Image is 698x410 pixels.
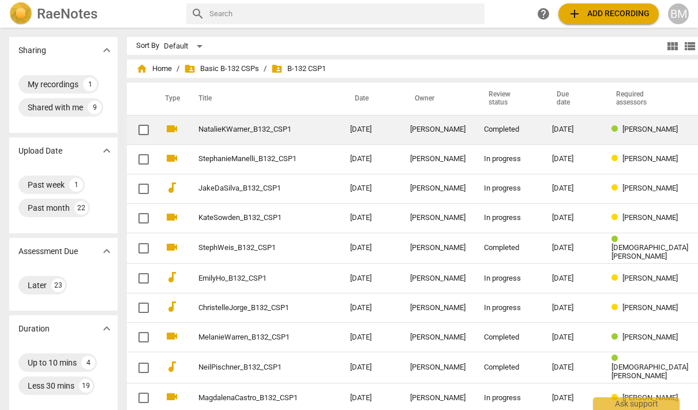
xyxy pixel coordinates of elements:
img: Logo [9,2,32,25]
div: 23 [51,278,65,292]
div: [PERSON_NAME] [410,155,466,163]
a: StephanieManelli_B132_CSP1 [198,155,309,163]
th: Due date [543,83,602,115]
div: [PERSON_NAME] [410,394,466,402]
div: Completed [484,125,534,134]
th: Title [185,83,341,115]
div: [PERSON_NAME] [410,244,466,252]
span: Review status: completed [611,235,622,244]
span: audiotrack [165,300,179,314]
a: LogoRaeNotes [9,2,177,25]
span: [PERSON_NAME] [622,303,678,312]
span: videocam [165,390,179,404]
td: [DATE] [341,323,401,352]
div: [DATE] [552,125,593,134]
span: Review status: completed [611,354,622,363]
span: search [191,7,205,21]
span: Review status: completed [611,333,622,341]
span: Home [136,63,172,74]
div: Less 30 mins [28,380,74,392]
span: expand_more [100,322,114,336]
div: [DATE] [552,304,593,312]
a: KateSowden_B132_CSP1 [198,214,309,222]
button: Tile view [664,38,681,55]
span: videocam [165,210,179,224]
th: Date [341,83,401,115]
button: Show more [98,142,115,159]
div: [PERSON_NAME] [410,304,466,312]
span: view_list [683,39,697,53]
th: Type [156,83,185,115]
td: [DATE] [341,115,401,144]
td: [DATE] [341,144,401,174]
div: [DATE] [552,363,593,372]
div: [PERSON_NAME] [410,363,466,372]
span: [PERSON_NAME] [622,125,678,133]
span: [PERSON_NAME] [622,274,678,282]
span: [PERSON_NAME] [622,154,678,163]
p: Sharing [18,44,46,57]
span: Review status: completed [611,125,622,133]
div: [PERSON_NAME] [410,214,466,222]
div: Later [28,279,47,291]
div: In progress [484,304,534,312]
td: [DATE] [341,174,401,203]
div: 1 [69,178,83,192]
div: [PERSON_NAME] [410,274,466,283]
div: [DATE] [552,155,593,163]
a: NeilPischner_B132_CSP1 [198,363,309,372]
div: Sort By [136,42,159,50]
div: In progress [484,214,534,222]
div: Shared with me [28,102,83,113]
td: [DATE] [341,264,401,293]
div: Past month [28,202,70,214]
button: Show more [98,320,115,337]
span: Review status: in progress [611,184,622,192]
span: [PERSON_NAME] [622,393,678,402]
div: [DATE] [552,214,593,222]
button: Show more [98,243,115,260]
span: [PERSON_NAME] [622,213,678,222]
span: / [177,65,179,73]
p: Duration [18,323,50,335]
span: view_module [666,39,680,53]
div: My recordings [28,79,78,90]
span: videocam [165,151,179,165]
div: Past week [28,179,65,191]
div: In progress [484,274,534,283]
div: Completed [484,244,534,252]
span: / [264,65,267,73]
span: home [136,63,148,74]
a: JakeDaSilva_B132_CSP1 [198,184,309,193]
span: expand_more [100,244,114,258]
span: [PERSON_NAME] [622,184,678,192]
span: B-132 CSP1 [271,63,326,74]
a: EmilyHo_B132_CSP1 [198,274,309,283]
td: [DATE] [341,352,401,383]
div: [PERSON_NAME] [410,125,466,134]
a: StephWeis_B132_CSP1 [198,244,309,252]
span: Add recording [568,7,650,21]
span: expand_more [100,43,114,57]
div: Ask support [593,397,680,410]
div: Default [164,37,207,55]
a: MelanieWarren_B132_CSP1 [198,333,309,342]
span: Review status: in progress [611,393,622,402]
span: Review status: in progress [611,154,622,163]
div: Up to 10 mins [28,357,77,368]
div: 4 [81,356,95,370]
span: Review status: in progress [611,303,622,312]
a: ChristelleJorge_B132_CSP1 [198,304,309,312]
div: [DATE] [552,244,593,252]
div: 19 [79,379,93,393]
td: [DATE] [341,233,401,264]
div: [PERSON_NAME] [410,184,466,193]
div: Completed [484,363,534,372]
span: Review status: in progress [611,274,622,282]
div: [DATE] [552,184,593,193]
th: Owner [401,83,475,115]
span: videocam [165,329,179,343]
div: [PERSON_NAME] [410,333,466,342]
div: In progress [484,394,534,402]
span: audiotrack [165,270,179,284]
